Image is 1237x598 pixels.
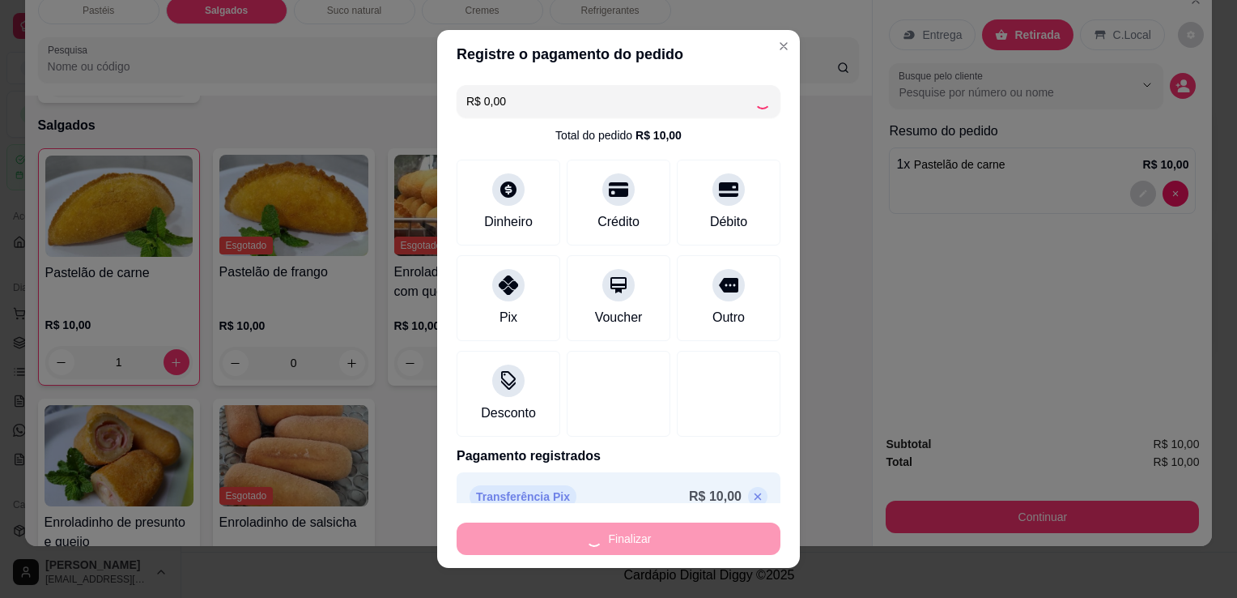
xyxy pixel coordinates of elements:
[499,308,517,327] div: Pix
[470,485,576,508] p: Transferência Pix
[597,212,640,232] div: Crédito
[481,404,536,423] div: Desconto
[437,30,800,79] header: Registre o pagamento do pedido
[636,127,682,143] div: R$ 10,00
[595,308,643,327] div: Voucher
[484,212,533,232] div: Dinheiro
[689,487,742,506] p: R$ 10,00
[710,212,747,232] div: Débito
[755,93,771,109] div: Loading
[712,308,745,327] div: Outro
[457,446,780,466] p: Pagamento registrados
[771,33,797,59] button: Close
[555,127,682,143] div: Total do pedido
[466,85,755,117] input: Ex.: hambúrguer de cordeiro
